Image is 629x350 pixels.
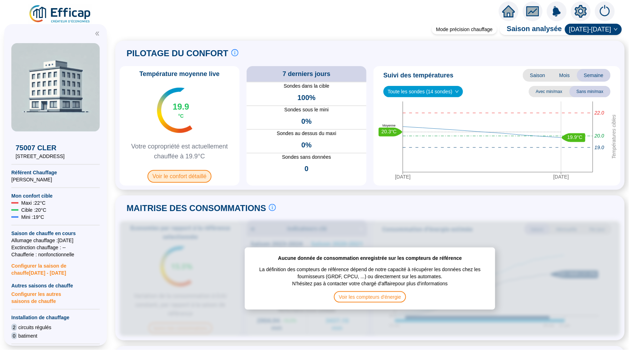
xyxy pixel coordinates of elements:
[547,1,567,21] img: alerts
[16,143,96,153] span: 75007 CLER
[11,244,100,251] span: Exctinction chauffage : --
[526,5,539,18] span: fund
[28,4,92,24] img: efficap energie logo
[11,176,100,183] span: [PERSON_NAME]
[11,237,100,244] span: Allumage chauffage : [DATE]
[334,291,406,303] span: Voir les compteurs d'énergie
[611,115,617,159] tspan: Températures cibles
[298,93,316,103] span: 100%
[382,129,397,134] text: 20.3°C
[502,5,515,18] span: home
[500,24,562,35] span: Saison analysée
[388,86,459,97] span: Toute les sondes (14 sondes)
[595,145,604,150] tspan: 19.0
[305,164,308,174] span: 0
[11,230,100,237] span: Saison de chauffe en cours
[11,258,100,276] span: Configurer la saison de chauffe [DATE] - [DATE]
[11,289,100,305] span: Configurer les autres saisons de chauffe
[553,174,569,180] tspan: [DATE]
[247,130,367,137] span: Sondes au dessus du maxi
[11,332,17,339] span: 0
[11,251,100,258] span: Chaufferie : non fonctionnelle
[301,116,312,126] span: 0%
[11,282,100,289] span: Autres saisons de chauffe
[11,324,17,331] span: 2
[21,206,46,214] span: Cible : 20 °C
[127,48,229,59] span: PILOTAGE DU CONFORT
[247,106,367,113] span: Sondes sous le mini
[247,153,367,161] span: Sondes sans données
[614,27,618,31] span: down
[383,70,454,80] span: Suivi des températures
[21,214,44,221] span: Mini : 19 °C
[529,86,570,97] span: Avec min/max
[135,69,224,79] span: Température moyenne live
[569,24,618,35] span: 2025-2026
[269,204,276,211] span: info-circle
[283,69,330,79] span: 7 derniers jours
[577,69,611,82] span: Semaine
[594,133,604,139] tspan: 20.0
[173,101,189,112] span: 19.9
[11,169,100,176] span: Référent Chauffage
[570,86,611,97] span: Sans min/max
[122,141,237,161] span: Votre copropriété est actuellement chauffée à 19.9°C
[595,1,615,21] img: alerts
[382,124,396,127] text: Moyenne
[567,134,583,140] text: 19.9°C
[455,89,459,94] span: down
[247,82,367,90] span: Sondes dans la cible
[292,280,448,291] span: N'hésitez pas à contacter votre chargé d'affaire pour plus d'informations
[16,153,96,160] span: [STREET_ADDRESS]
[231,49,238,56] span: info-circle
[594,110,604,116] tspan: 22.0
[575,5,587,18] span: setting
[127,203,266,214] span: MAITRISE DES CONSOMMATIONS
[523,69,552,82] span: Saison
[95,31,100,36] span: double-left
[157,88,193,133] img: indicateur températures
[552,69,577,82] span: Mois
[11,192,100,199] span: Mon confort cible
[18,332,37,339] span: batiment
[148,170,212,183] span: Voir le confort détaillé
[18,324,51,331] span: circuits régulés
[301,140,312,150] span: 0%
[252,262,488,280] span: La définition des compteurs de référence dépend de notre capacité à récupérer les données chez le...
[21,199,46,206] span: Maxi : 22 °C
[278,255,462,262] span: Aucune donnée de consommation enregistrée sur les compteurs de référence
[432,24,497,34] div: Mode précision chauffage
[395,174,411,180] tspan: [DATE]
[11,314,100,321] span: Installation de chauffage
[178,112,184,119] span: °C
